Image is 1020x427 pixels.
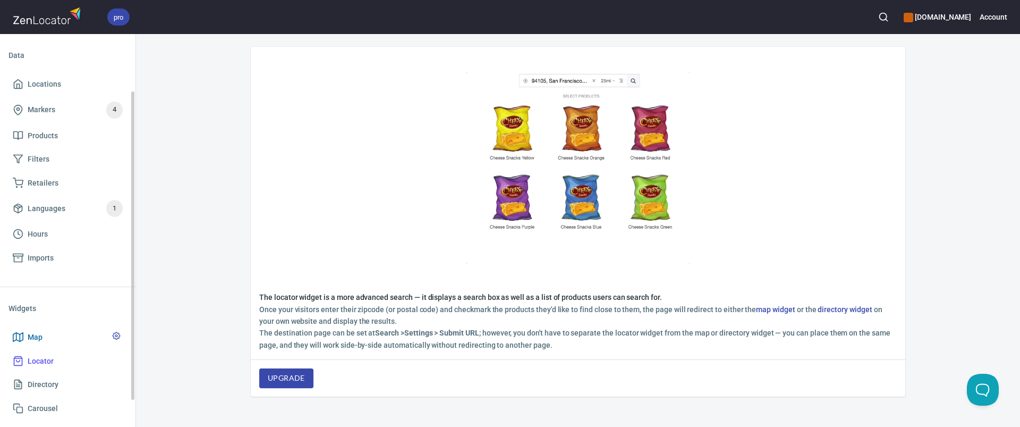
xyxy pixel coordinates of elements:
a: Carousel [8,397,127,421]
a: Locations [8,72,127,96]
h6: Account [980,11,1007,23]
a: Directory [8,373,127,397]
span: Locator [28,355,54,368]
span: Map [28,331,42,344]
span: Retailers [28,177,58,190]
b: Settings [404,329,433,337]
button: Account [980,5,1007,29]
span: Imports [28,252,54,265]
span: Languages [28,202,65,215]
img: locator example [466,72,690,264]
h6: The locator widget is a more advanced search — it displays a search box as well as a list of prod... [259,291,897,303]
span: pro [107,12,130,23]
span: 4 [106,104,123,116]
button: Search [872,5,895,29]
li: Widgets [8,296,127,321]
img: zenlocator [13,4,84,27]
a: Locator [8,349,127,373]
a: Map [8,325,127,349]
li: Data [8,43,127,68]
h6: [DOMAIN_NAME] [904,11,971,23]
button: upgrade [259,369,313,388]
span: Directory [28,378,58,391]
a: Retailers [8,171,127,195]
span: 1 [106,203,123,215]
a: Imports [8,246,127,270]
span: upgrade [268,372,305,385]
span: Markers [28,103,55,116]
button: color-CE600E [904,13,913,22]
span: Carousel [28,402,58,415]
a: Hours [8,222,127,246]
span: Hours [28,228,48,241]
b: Submit URL [439,329,479,337]
a: map widget [756,305,795,314]
a: Products [8,124,127,148]
a: Markers4 [8,96,127,124]
span: Filters [28,153,49,166]
div: pro [107,9,130,26]
a: Languages1 [8,195,127,222]
a: Filters [8,147,127,171]
b: Search [375,329,399,337]
span: Products [28,129,58,143]
iframe: Help Scout Beacon - Open [967,374,999,406]
h6: Once your visitors enter their zipcode (or postal code) and checkmark the products they'd like to... [259,304,897,328]
div: Manage your apps [904,5,971,29]
span: Locations [28,78,61,91]
a: directory widget [818,305,872,314]
h6: The destination page can be set at > > ; however, you don't have to separate the locator widget f... [259,327,897,351]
